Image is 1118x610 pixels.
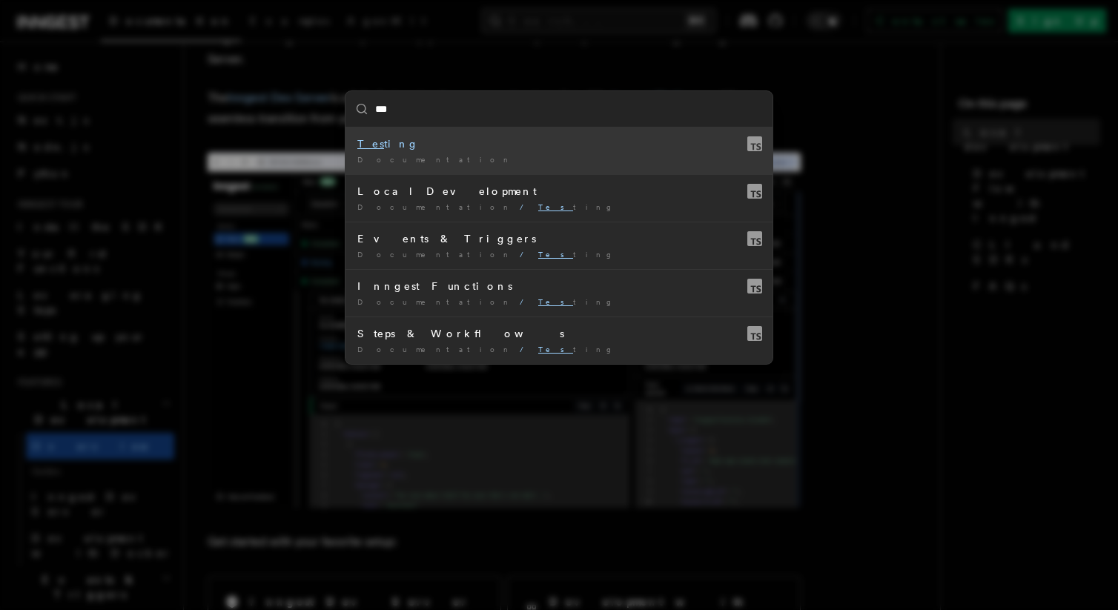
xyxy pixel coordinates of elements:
span: ting [538,297,613,306]
span: / [520,250,532,259]
span: ting [538,250,613,259]
span: ting [538,202,613,211]
mark: Tes [538,202,573,211]
span: / [520,297,532,306]
span: Documentation [357,250,514,259]
mark: Tes [538,297,573,306]
mark: Tes [357,138,384,150]
div: Steps & Workflows [357,326,761,341]
span: Documentation [357,345,514,354]
div: ting [357,136,761,151]
span: ting [538,345,613,354]
div: Events & Triggers [357,231,761,246]
span: Documentation [357,155,514,164]
div: Local Development [357,184,761,199]
div: Inngest Functions [357,279,761,294]
mark: Tes [538,345,573,354]
span: / [520,345,532,354]
span: / [520,202,532,211]
span: Documentation [357,202,514,211]
span: Documentation [357,297,514,306]
mark: Tes [538,250,573,259]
